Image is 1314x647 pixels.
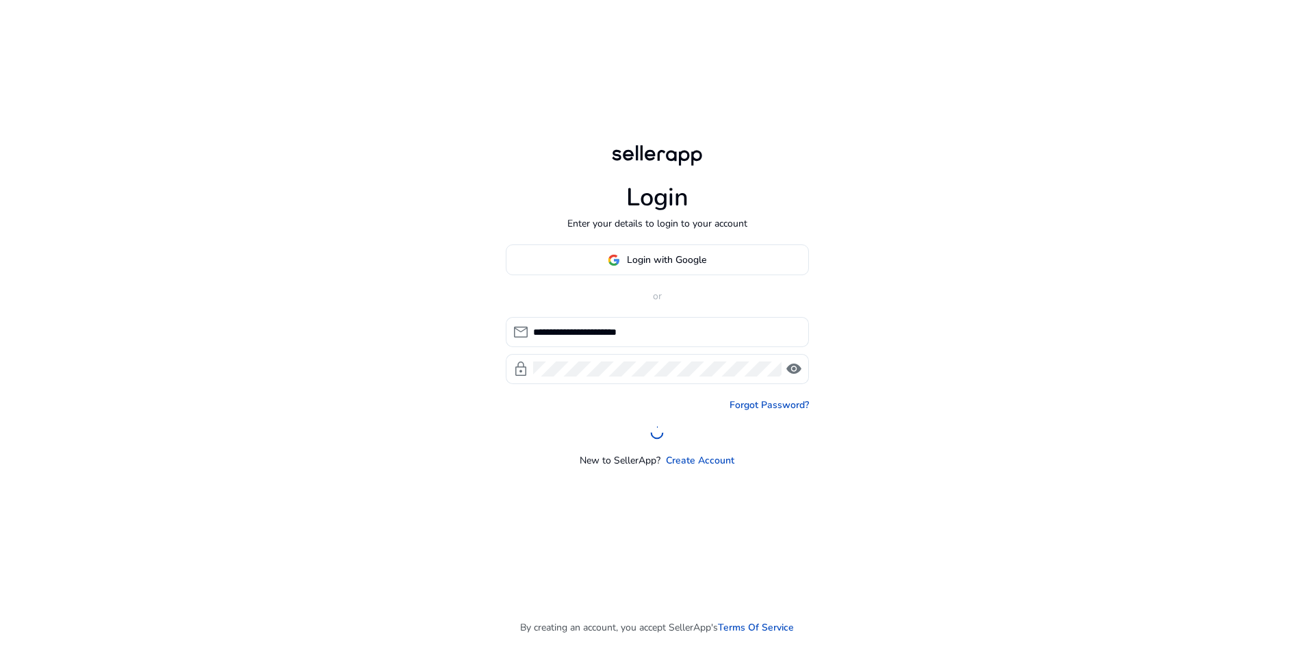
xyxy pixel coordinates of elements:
span: Login with Google [627,253,706,267]
h1: Login [626,183,688,212]
span: lock [513,361,529,377]
a: Terms Of Service [718,620,794,635]
button: Login with Google [506,244,809,275]
span: mail [513,324,529,340]
span: visibility [786,361,802,377]
a: Create Account [666,453,734,468]
p: New to SellerApp? [580,453,660,468]
img: google-logo.svg [608,254,620,266]
p: or [506,289,809,303]
a: Forgot Password? [730,398,809,412]
p: Enter your details to login to your account [567,216,747,231]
